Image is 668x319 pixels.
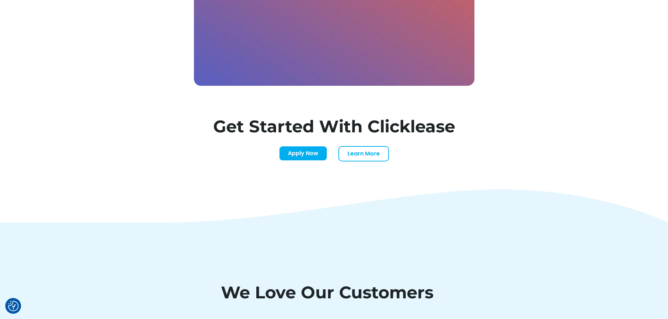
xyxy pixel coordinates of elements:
h1: We Love Our Customers [110,284,545,301]
button: Consent Preferences [8,301,19,311]
a: Apply Now [279,146,327,161]
h1: Get Started With Clicklease [200,118,469,135]
img: Revisit consent button [8,301,19,311]
a: Learn More [338,146,389,161]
